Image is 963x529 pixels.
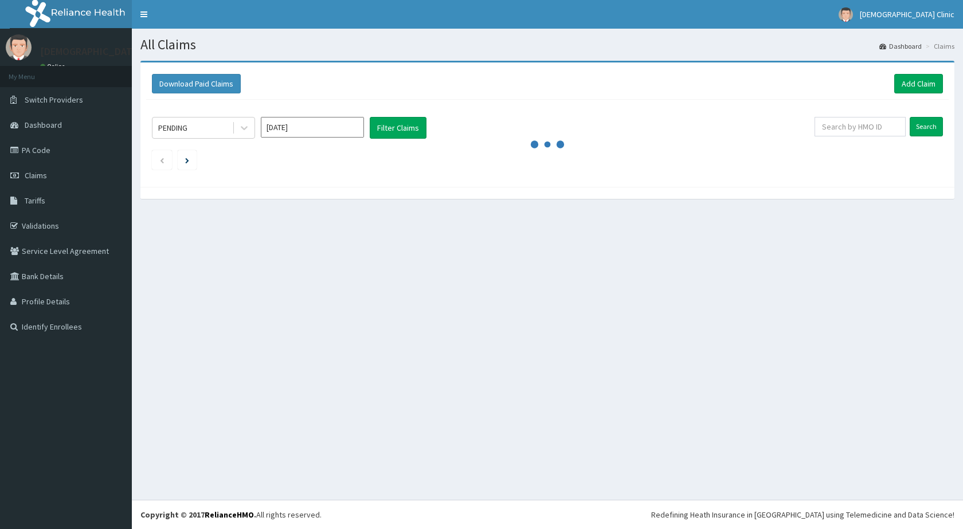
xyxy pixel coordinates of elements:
button: Filter Claims [370,117,426,139]
span: Claims [25,170,47,181]
a: Online [40,62,68,70]
span: [DEMOGRAPHIC_DATA] Clinic [860,9,954,19]
span: Tariffs [25,195,45,206]
a: Dashboard [879,41,922,51]
button: Download Paid Claims [152,74,241,93]
input: Search [910,117,943,136]
span: Dashboard [25,120,62,130]
div: Redefining Heath Insurance in [GEOGRAPHIC_DATA] using Telemedicine and Data Science! [651,509,954,520]
input: Search by HMO ID [815,117,906,136]
img: User Image [6,34,32,60]
svg: audio-loading [530,127,565,162]
footer: All rights reserved. [132,500,963,529]
p: [DEMOGRAPHIC_DATA] Clinic [40,46,168,57]
img: User Image [839,7,853,22]
a: Previous page [159,155,165,165]
a: RelianceHMO [205,510,254,520]
h1: All Claims [140,37,954,52]
a: Next page [185,155,189,165]
a: Add Claim [894,74,943,93]
div: PENDING [158,122,187,134]
li: Claims [923,41,954,51]
span: Switch Providers [25,95,83,105]
strong: Copyright © 2017 . [140,510,256,520]
input: Select Month and Year [261,117,364,138]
